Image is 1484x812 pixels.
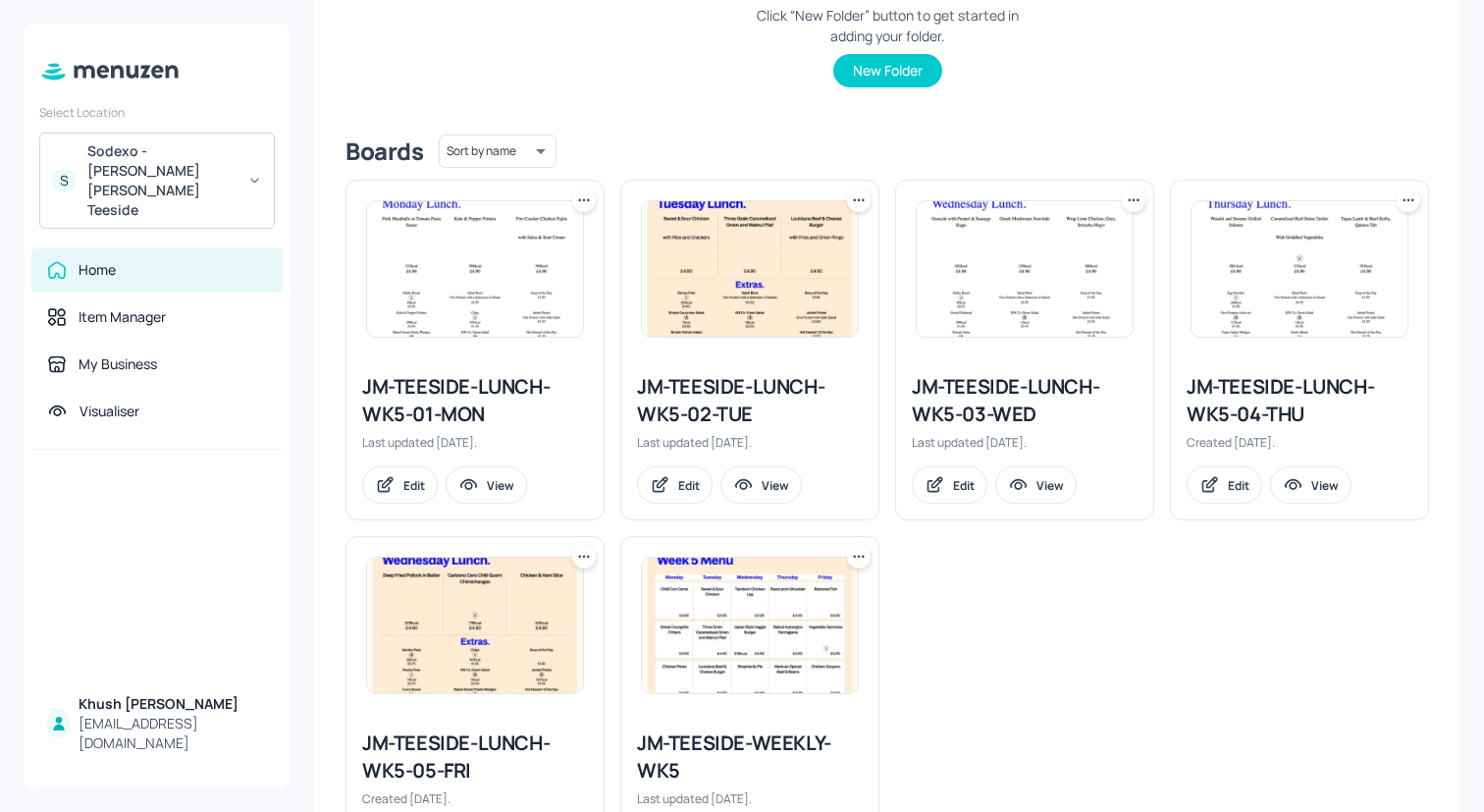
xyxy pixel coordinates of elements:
[79,354,157,374] div: My Business
[1187,373,1412,428] div: JM-TEESIDE-LUNCH-WK5-04-THU
[345,135,423,167] div: Boards
[362,373,588,428] div: JM-TEESIDE-LUNCH-WK5-01-MON
[79,714,267,753] div: [EMAIL_ADDRESS][DOMAIN_NAME]
[637,434,863,451] div: Last updated [DATE].
[833,54,942,87] button: New Folder
[740,5,1034,46] div: Click “New Folder” button to get started in adding your folder.
[52,169,76,192] div: S
[917,201,1133,337] img: 2025-08-07-1754562230535cfy0b6mls87.jpeg
[79,260,116,280] div: Home
[79,307,166,327] div: Item Manager
[487,477,514,494] div: View
[637,790,863,807] div: Last updated [DATE].
[439,132,556,171] div: Sort by name
[1192,201,1407,337] img: 2025-08-07-1754560645047h85vt17wptq.jpeg
[1187,434,1412,451] div: Created [DATE].
[912,434,1138,451] div: Last updated [DATE].
[79,402,139,421] div: Visualiser
[637,730,863,785] div: JM-TEESIDE-WEEKLY-WK5
[362,730,588,785] div: JM-TEESIDE-LUNCH-WK5-05-FRI
[79,694,267,714] div: Khush [PERSON_NAME]
[1036,477,1064,494] div: View
[912,373,1138,428] div: JM-TEESIDE-LUNCH-WK5-03-WED
[1311,477,1339,494] div: View
[642,558,858,693] img: 2025-09-18-1758183484168kfjc4xqwqe.jpeg
[637,373,863,428] div: JM-TEESIDE-LUNCH-WK5-02-TUE
[87,141,236,220] div: Sodexo - [PERSON_NAME] [PERSON_NAME] Teeside
[678,477,700,494] div: Edit
[953,477,975,494] div: Edit
[39,104,275,121] div: Select Location
[367,558,583,693] img: 2025-08-04-175431417894282et7om5x6k.jpeg
[362,434,588,451] div: Last updated [DATE].
[403,477,425,494] div: Edit
[367,201,583,337] img: 2025-08-07-1754561598755wltb41lm3pp.jpeg
[762,477,789,494] div: View
[1228,477,1249,494] div: Edit
[362,790,588,807] div: Created [DATE].
[642,201,858,337] img: 2025-09-17-17581180871204hr5cdgi645.jpeg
